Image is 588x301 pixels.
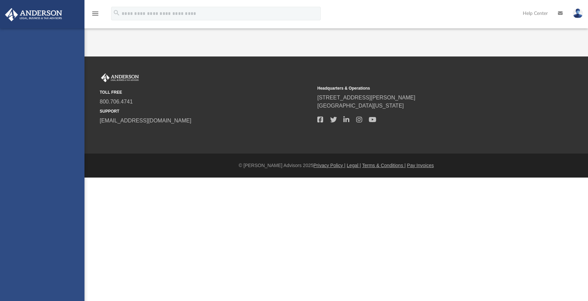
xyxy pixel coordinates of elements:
[91,9,99,18] i: menu
[314,163,346,168] a: Privacy Policy |
[91,13,99,18] a: menu
[347,163,361,168] a: Legal |
[100,73,140,82] img: Anderson Advisors Platinum Portal
[113,9,120,17] i: search
[100,99,133,105] a: 800.706.4741
[407,163,434,168] a: Pay Invoices
[100,89,313,95] small: TOLL FREE
[573,8,583,18] img: User Pic
[100,108,313,114] small: SUPPORT
[3,8,64,21] img: Anderson Advisors Platinum Portal
[317,103,404,109] a: [GEOGRAPHIC_DATA][US_STATE]
[100,118,191,123] a: [EMAIL_ADDRESS][DOMAIN_NAME]
[84,162,588,169] div: © [PERSON_NAME] Advisors 2025
[317,95,415,100] a: [STREET_ADDRESS][PERSON_NAME]
[362,163,406,168] a: Terms & Conditions |
[317,85,530,91] small: Headquarters & Operations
